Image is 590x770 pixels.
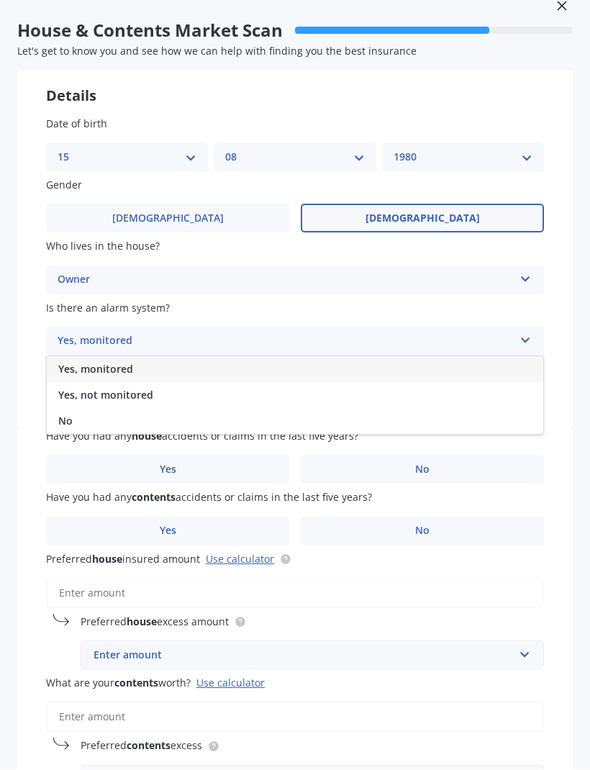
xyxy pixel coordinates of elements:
[46,430,358,443] span: Have you had any accidents or claims in the last five years?
[17,45,417,58] span: Let's get to know you and see how we can help with finding you the best insurance
[127,740,171,753] b: contents
[366,213,480,225] span: [DEMOGRAPHIC_DATA]
[17,71,573,105] div: Details
[46,302,170,315] span: Is there an alarm system?
[92,553,122,566] b: house
[46,553,200,566] span: Preferred insured amount
[114,676,158,690] b: contents
[132,430,162,443] b: house
[160,525,176,538] span: Yes
[46,240,160,254] span: Who lives in the house?
[46,702,544,733] input: Enter amount
[160,464,176,476] span: Yes
[58,272,514,289] div: Owner
[415,525,430,538] span: No
[415,464,430,476] span: No
[58,415,73,428] span: No
[127,615,157,629] b: house
[206,553,274,566] a: Use calculator
[46,178,82,192] span: Gender
[46,492,372,505] span: Have you had any accidents or claims in the last five years?
[17,21,295,42] span: House & Contents Market Scan
[58,333,514,350] div: Yes, monitored
[112,213,224,225] span: [DEMOGRAPHIC_DATA]
[81,615,229,629] span: Preferred excess amount
[46,579,544,609] input: Enter amount
[46,676,191,690] span: What are your worth?
[132,492,176,505] b: contents
[58,363,133,376] span: Yes, monitored
[58,389,153,402] span: Yes, not monitored
[46,117,107,131] span: Date of birth
[94,648,514,663] div: Enter amount
[81,740,202,753] span: Preferred excess
[196,676,265,690] div: Use calculator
